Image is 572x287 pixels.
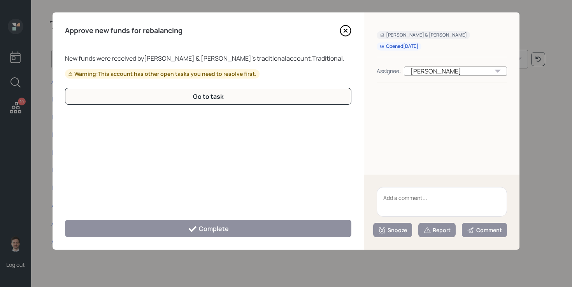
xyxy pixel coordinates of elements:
h4: Approve new funds for rebalancing [65,26,182,35]
div: Opened [DATE] [380,43,418,50]
div: Comment [467,226,502,234]
div: Complete [188,224,229,234]
div: New funds were received by [PERSON_NAME] & [PERSON_NAME] 's traditional account, Traditional . [65,54,351,63]
div: Snooze [378,226,407,234]
div: [PERSON_NAME] [404,66,507,76]
button: Snooze [373,223,412,237]
button: Report [418,223,456,237]
button: Go to task [65,88,351,105]
div: Warning: This account has other open tasks you need to resolve first. [68,70,256,78]
button: Comment [462,223,507,237]
div: Assignee: [377,67,401,75]
button: Complete [65,220,351,237]
div: Report [423,226,451,234]
div: Go to task [193,92,223,101]
div: [PERSON_NAME] & [PERSON_NAME] [380,32,467,38]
